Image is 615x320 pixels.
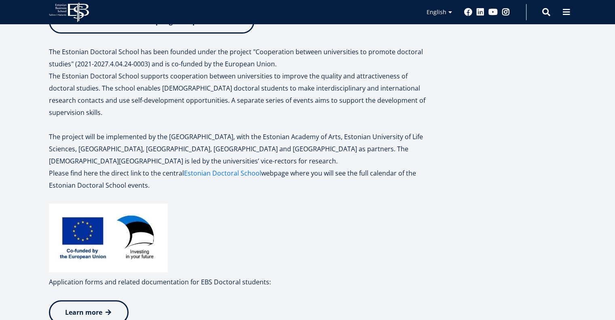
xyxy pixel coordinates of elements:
[502,8,510,16] a: Instagram
[49,167,433,191] p: Please find here the direct link to the central webpage where you will see the full calendar of t...
[49,131,433,167] p: The project will be implemented by the [GEOGRAPHIC_DATA], with the Estonian Academy of Arts, Esto...
[464,8,472,16] a: Facebook
[65,308,102,317] span: Learn more
[49,70,433,119] p: The Estonian Doctoral School supports cooperation between universities to improve the quality and...
[49,203,168,272] img: EU fund logo
[488,8,498,16] a: Youtube
[49,276,433,288] p: Application forms and related documentation for EBS Doctoral students:
[184,167,261,179] a: Estonian Doctoral School
[476,8,484,16] a: Linkedin
[49,46,433,70] p: The Estonian Doctoral School has been founded under the project "Cooperation between universities...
